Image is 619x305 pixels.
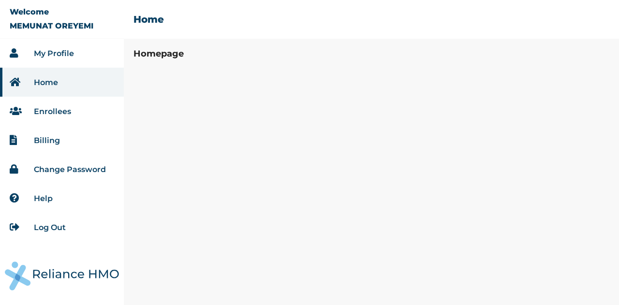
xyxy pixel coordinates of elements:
[34,78,58,87] a: Home
[10,7,49,16] p: Welcome
[34,107,71,116] a: Enrollees
[34,136,60,145] a: Billing
[34,194,53,203] a: Help
[133,14,164,25] h2: Home
[34,165,106,174] a: Change Password
[10,21,93,30] p: MEMUNAT OREYEMI
[133,48,609,59] h3: Homepage
[34,49,74,58] a: My Profile
[5,261,119,290] img: Reliance Health's Logo
[34,223,66,232] a: Log Out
